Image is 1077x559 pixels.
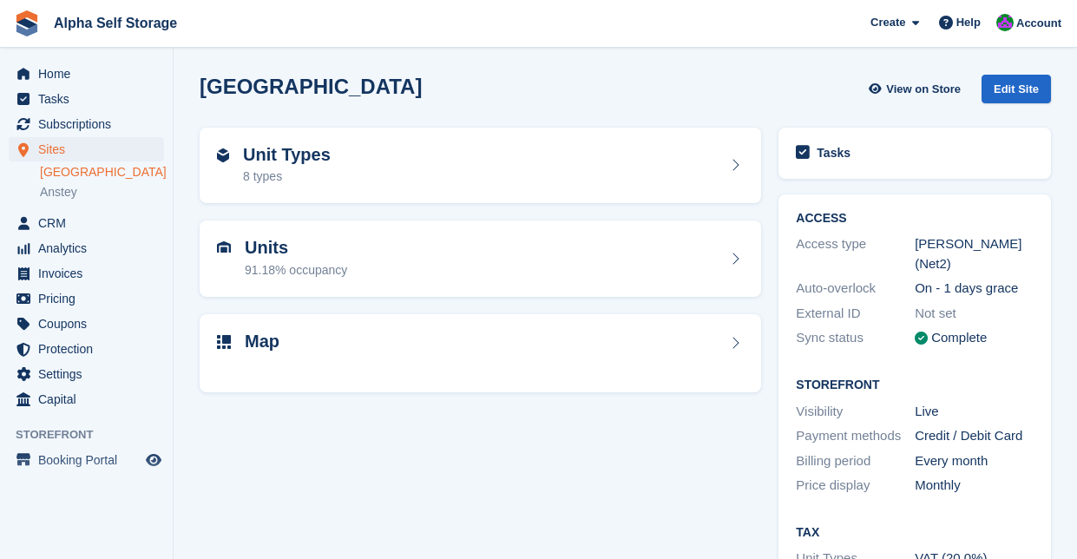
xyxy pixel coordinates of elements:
span: Capital [38,387,142,411]
span: Settings [38,362,142,386]
img: unit-type-icn-2b2737a686de81e16bb02015468b77c625bbabd49415b5ef34ead5e3b44a266d.svg [217,148,229,162]
a: [GEOGRAPHIC_DATA] [40,164,164,181]
a: View on Store [866,75,968,103]
span: View on Store [886,81,961,98]
span: Help [956,14,981,31]
div: Complete [931,328,987,348]
a: Units 91.18% occupancy [200,220,761,297]
a: Edit Site [982,75,1051,110]
span: Sites [38,137,142,161]
span: Account [1016,15,1061,32]
img: unit-icn-7be61d7bf1b0ce9d3e12c5938cc71ed9869f7b940bace4675aadf7bd6d80202e.svg [217,241,231,253]
h2: Tasks [817,145,850,161]
a: menu [9,337,164,361]
span: Protection [38,337,142,361]
a: menu [9,87,164,111]
h2: Units [245,238,347,258]
a: menu [9,448,164,472]
a: menu [9,62,164,86]
a: menu [9,362,164,386]
span: CRM [38,211,142,235]
a: menu [9,137,164,161]
span: Subscriptions [38,112,142,136]
div: Monthly [915,476,1034,496]
a: menu [9,312,164,336]
a: menu [9,112,164,136]
span: Booking Portal [38,448,142,472]
div: On - 1 days grace [915,279,1034,299]
img: stora-icon-8386f47178a22dfd0bd8f6a31ec36ba5ce8667c1dd55bd0f319d3a0aa187defe.svg [14,10,40,36]
div: Visibility [796,402,915,422]
a: menu [9,261,164,286]
span: Pricing [38,286,142,311]
span: Home [38,62,142,86]
a: Unit Types 8 types [200,128,761,204]
div: Sync status [796,328,915,348]
img: map-icn-33ee37083ee616e46c38cad1a60f524a97daa1e2b2c8c0bc3eb3415660979fc1.svg [217,335,231,349]
a: menu [9,211,164,235]
div: Credit / Debit Card [915,426,1034,446]
h2: Unit Types [243,145,331,165]
div: Live [915,402,1034,422]
div: Every month [915,451,1034,471]
span: Create [870,14,905,31]
div: Edit Site [982,75,1051,103]
a: Anstey [40,184,164,201]
div: Payment methods [796,426,915,446]
span: Invoices [38,261,142,286]
a: Alpha Self Storage [47,9,184,37]
a: Preview store [143,450,164,470]
div: Price display [796,476,915,496]
a: Map [200,314,761,393]
a: menu [9,286,164,311]
h2: [GEOGRAPHIC_DATA] [200,75,422,98]
div: 8 types [243,168,331,186]
a: menu [9,387,164,411]
div: Not set [915,304,1034,324]
div: Auto-overlock [796,279,915,299]
h2: Storefront [796,378,1034,392]
span: Tasks [38,87,142,111]
span: Coupons [38,312,142,336]
span: Analytics [38,236,142,260]
div: Billing period [796,451,915,471]
h2: Tax [796,526,1034,540]
div: [PERSON_NAME] (Net2) [915,234,1034,273]
h2: Map [245,332,279,352]
span: Storefront [16,426,173,444]
div: External ID [796,304,915,324]
div: Access type [796,234,915,273]
h2: ACCESS [796,212,1034,226]
a: menu [9,236,164,260]
img: James Bambury [996,14,1014,31]
div: 91.18% occupancy [245,261,347,279]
